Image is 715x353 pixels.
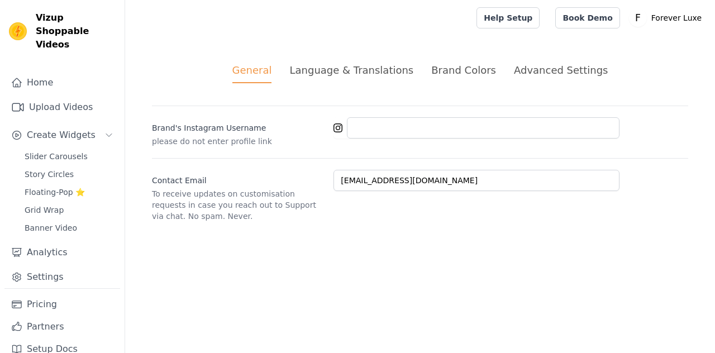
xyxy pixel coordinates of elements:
a: Home [4,71,120,94]
span: Grid Wrap [25,204,64,216]
a: Slider Carousels [18,149,120,164]
img: Vizup [9,22,27,40]
label: Brand's Instagram Username [152,118,325,133]
a: Floating-Pop ⭐ [18,184,120,200]
span: Slider Carousels [25,151,88,162]
a: Grid Wrap [18,202,120,218]
text: F [635,12,641,23]
a: Analytics [4,241,120,264]
p: please do not enter profile link [152,136,325,147]
label: Contact Email [152,170,325,186]
a: Story Circles [18,166,120,182]
a: Upload Videos [4,96,120,118]
span: Create Widgets [27,128,96,142]
a: Settings [4,266,120,288]
a: Pricing [4,293,120,316]
a: Partners [4,316,120,338]
div: Language & Translations [289,63,413,78]
a: Banner Video [18,220,120,236]
div: General [232,63,272,83]
span: Banner Video [25,222,77,233]
p: To receive updates on customisation requests in case you reach out to Support via chat. No spam. ... [152,188,325,222]
p: Forever Luxe [647,8,706,28]
a: Book Demo [555,7,619,28]
button: Create Widgets [4,124,120,146]
span: Floating-Pop ⭐ [25,187,85,198]
a: Help Setup [476,7,540,28]
span: Vizup Shoppable Videos [36,11,116,51]
div: Brand Colors [431,63,496,78]
span: Story Circles [25,169,74,180]
div: Advanced Settings [514,63,608,78]
button: F Forever Luxe [629,8,706,28]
